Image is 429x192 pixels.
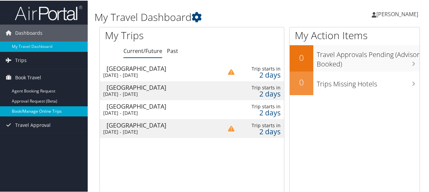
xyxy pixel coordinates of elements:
[103,128,213,134] div: [DATE] - [DATE]
[372,3,425,24] a: [PERSON_NAME]
[241,122,281,128] div: Trip starts in
[290,76,313,87] h2: 0
[241,71,281,77] div: 2 days
[105,28,202,42] h1: My Trips
[241,65,281,71] div: Trip starts in
[94,9,315,24] h1: My Travel Dashboard
[241,109,281,115] div: 2 days
[15,68,41,85] span: Book Travel
[317,75,420,88] h3: Trips Missing Hotels
[376,10,418,17] span: [PERSON_NAME]
[107,121,216,128] div: [GEOGRAPHIC_DATA]
[123,47,162,54] a: Current/Future
[107,103,216,109] div: [GEOGRAPHIC_DATA]
[103,72,213,78] div: [DATE] - [DATE]
[290,71,420,94] a: 0Trips Missing Hotels
[15,24,42,41] span: Dashboards
[103,109,213,115] div: [DATE] - [DATE]
[290,28,420,42] h1: My Action Items
[241,90,281,96] div: 2 days
[107,84,216,90] div: [GEOGRAPHIC_DATA]
[290,45,420,71] a: 0Travel Approvals Pending (Advisor Booked)
[167,47,178,54] a: Past
[228,125,234,131] img: alert-flat-solid-caution.png
[15,51,27,68] span: Trips
[290,51,313,63] h2: 0
[241,84,281,90] div: Trip starts in
[317,46,420,68] h3: Travel Approvals Pending (Advisor Booked)
[103,90,213,97] div: [DATE] - [DATE]
[241,128,281,134] div: 2 days
[107,65,216,71] div: [GEOGRAPHIC_DATA]
[228,68,234,75] img: alert-flat-solid-caution.png
[15,116,51,133] span: Travel Approval
[15,4,82,20] img: airportal-logo.png
[241,103,281,109] div: Trip starts in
